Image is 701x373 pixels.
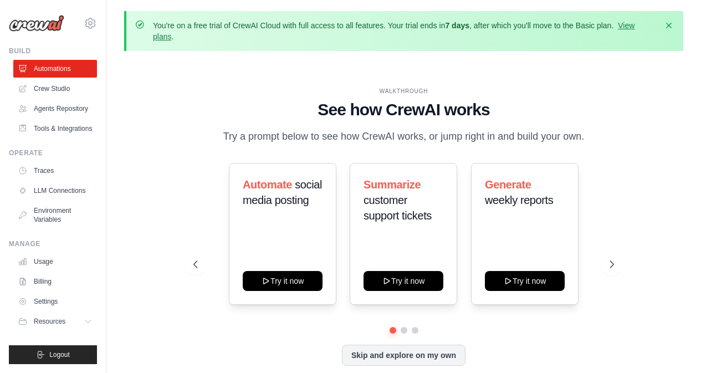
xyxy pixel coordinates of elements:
[9,149,97,157] div: Operate
[153,20,657,42] p: You're on a free trial of CrewAI Cloud with full access to all features. Your trial ends in , aft...
[13,80,97,98] a: Crew Studio
[485,178,531,191] span: Generate
[485,271,565,291] button: Try it now
[193,100,614,120] h1: See how CrewAI works
[364,271,443,291] button: Try it now
[13,100,97,117] a: Agents Repository
[13,182,97,200] a: LLM Connections
[9,15,64,32] img: Logo
[13,120,97,137] a: Tools & Integrations
[9,47,97,55] div: Build
[13,60,97,78] a: Automations
[13,202,97,228] a: Environment Variables
[193,87,614,95] div: WALKTHROUGH
[445,21,469,30] strong: 7 days
[243,178,322,206] span: social media posting
[218,129,590,145] p: Try a prompt below to see how CrewAI works, or jump right in and build your own.
[13,273,97,290] a: Billing
[13,293,97,310] a: Settings
[364,194,432,222] span: customer support tickets
[49,350,70,359] span: Logout
[364,178,421,191] span: Summarize
[243,178,292,191] span: Automate
[34,317,65,326] span: Resources
[243,271,323,291] button: Try it now
[342,345,465,366] button: Skip and explore on my own
[9,239,97,248] div: Manage
[9,345,97,364] button: Logout
[13,313,97,330] button: Resources
[485,194,553,206] span: weekly reports
[13,162,97,180] a: Traces
[13,253,97,270] a: Usage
